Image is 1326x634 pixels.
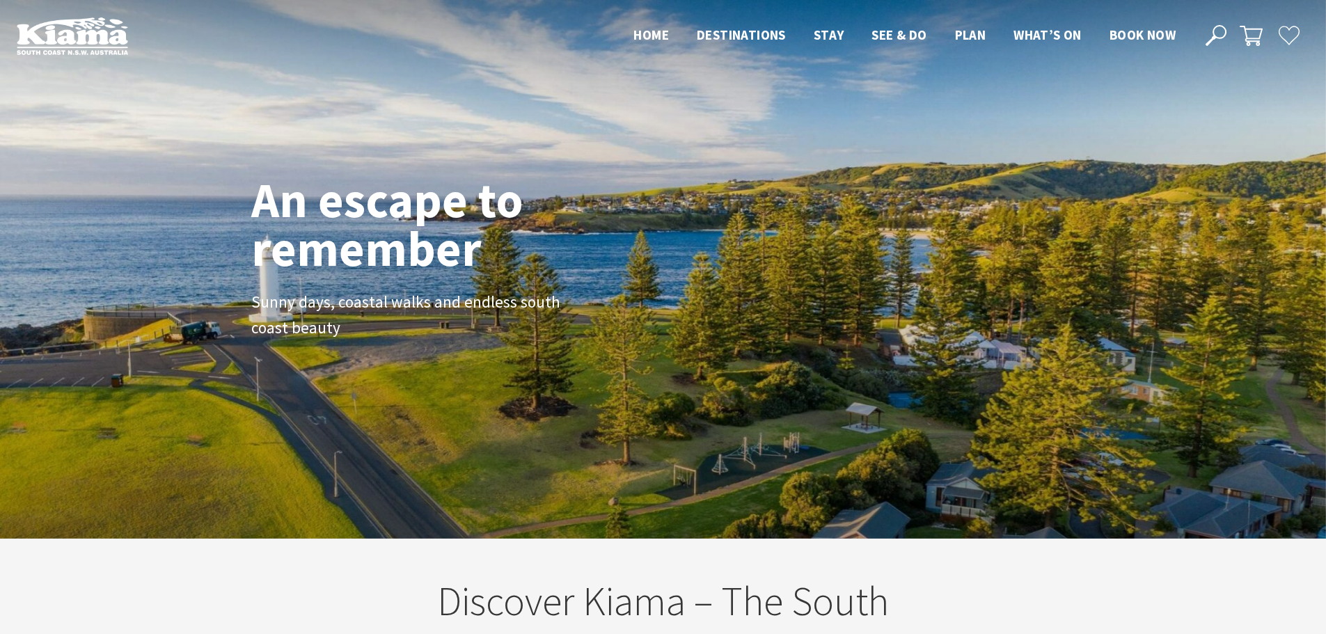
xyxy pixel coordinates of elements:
[619,24,1190,47] nav: Main Menu
[814,26,844,43] span: Stay
[1013,26,1082,43] span: What’s On
[955,26,986,43] span: Plan
[17,17,128,55] img: Kiama Logo
[697,26,786,43] span: Destinations
[871,26,926,43] span: See & Do
[1110,26,1176,43] span: Book now
[633,26,669,43] span: Home
[251,290,565,341] p: Sunny days, coastal walks and endless south coast beauty
[251,175,634,273] h1: An escape to remember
